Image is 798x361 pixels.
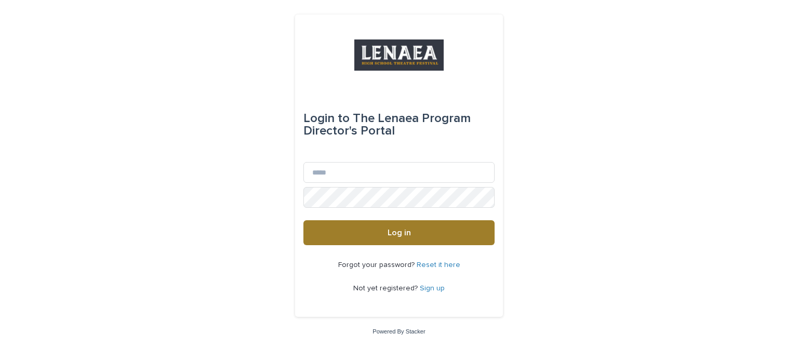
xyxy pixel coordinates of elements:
span: Log in [388,229,411,237]
img: 3TRreipReCSEaaZc33pQ [354,39,444,71]
a: Reset it here [417,261,460,269]
div: The Lenaea Program Director's Portal [303,104,495,145]
span: Not yet registered? [353,285,420,292]
a: Sign up [420,285,445,292]
a: Powered By Stacker [373,328,425,335]
span: Login to [303,112,350,125]
button: Log in [303,220,495,245]
span: Forgot your password? [338,261,417,269]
